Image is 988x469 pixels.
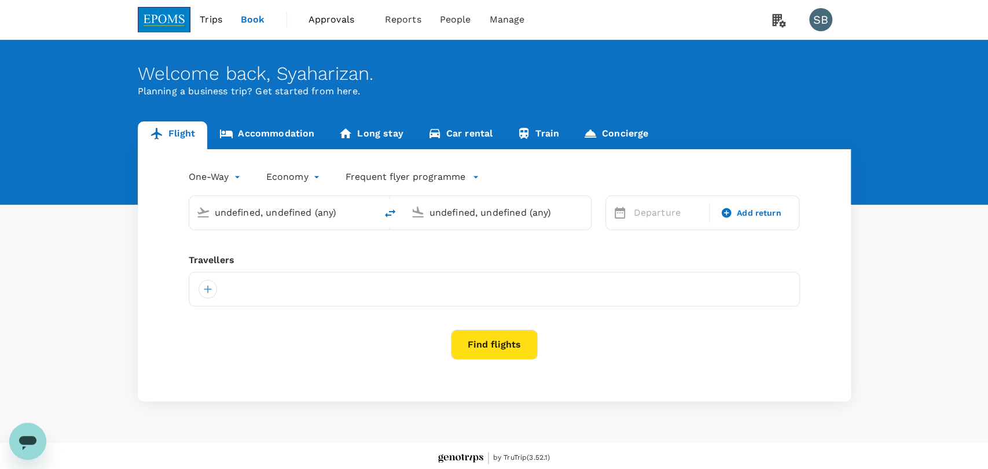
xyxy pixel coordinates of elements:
[207,121,326,149] a: Accommodation
[368,211,370,213] button: Open
[440,13,471,27] span: People
[438,454,483,463] img: Genotrips - EPOMS
[385,13,421,27] span: Reports
[489,13,524,27] span: Manage
[634,206,702,220] p: Departure
[189,168,243,186] div: One-Way
[326,121,415,149] a: Long stay
[809,8,832,31] div: SB
[429,204,567,221] input: Going to
[200,13,222,27] span: Trips
[9,423,46,460] iframe: Button to launch messaging window
[138,63,851,84] div: Welcome back , Syaharizan .
[583,211,585,213] button: Open
[138,121,208,149] a: Flight
[189,253,800,267] div: Travellers
[215,204,352,221] input: Depart from
[346,170,479,184] button: Frequent flyer programme
[266,168,322,186] div: Economy
[451,330,538,360] button: Find flights
[493,452,550,464] span: by TruTrip ( 3.52.1 )
[505,121,571,149] a: Train
[346,170,465,184] p: Frequent flyer programme
[308,13,366,27] span: Approvals
[571,121,660,149] a: Concierge
[416,121,505,149] a: Car rental
[138,7,191,32] img: EPOMS SDN BHD
[241,13,265,27] span: Book
[376,200,404,227] button: delete
[737,207,781,219] span: Add return
[138,84,851,98] p: Planning a business trip? Get started from here.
